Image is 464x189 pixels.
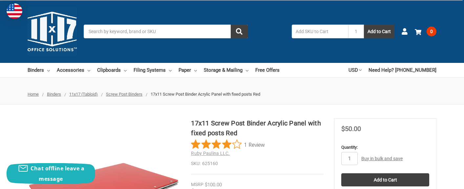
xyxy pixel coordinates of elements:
[292,25,348,38] input: Add SKU to Cart
[364,25,394,38] button: Add to Cart
[31,165,84,182] span: Chat offline leave a message
[191,181,203,188] div: MSRP
[134,63,172,77] a: Filing Systems
[57,63,90,77] a: Accessories
[427,27,436,36] span: 0
[369,63,436,77] a: Need Help? [PHONE_NUMBER]
[47,92,61,97] a: Binders
[191,140,265,149] button: Rated 4 out of 5 stars from 1 reviews. Jump to reviews.
[28,7,77,56] img: 11x17.com
[341,144,429,151] label: Quantity:
[255,63,280,77] a: Free Offers
[69,92,98,97] a: 11x17 (Tabloid)
[179,63,197,77] a: Paper
[28,63,50,77] a: Binders
[191,151,230,156] a: Ruby Paulina LLC.
[97,63,127,77] a: Clipboards
[341,173,429,186] input: Add to Cart
[28,92,39,97] a: Home
[191,160,200,167] dt: SKU:
[7,163,95,184] button: Chat offline leave a message
[204,63,248,77] a: Storage & Mailing
[205,182,222,188] span: $100.00
[84,25,248,38] input: Search by keyword, brand or SKU
[151,92,260,97] span: 17x11 Screw Post Binder Acrylic Panel with fixed posts Red
[361,156,403,161] a: Buy in bulk and save
[191,118,323,138] h1: 17x11 Screw Post Binder Acrylic Panel with fixed posts Red
[244,140,265,149] span: 1 Review
[341,125,361,133] span: $50.00
[191,160,323,167] dd: 625160
[7,3,22,19] img: duty and tax information for United States
[348,63,362,77] a: USD
[415,23,436,40] a: 0
[106,92,142,97] a: Screw Post Binders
